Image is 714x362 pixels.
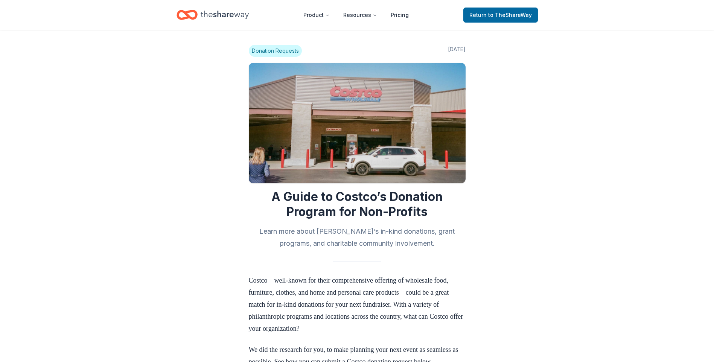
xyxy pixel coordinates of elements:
a: Home [177,6,249,24]
span: Donation Requests [249,45,302,57]
button: Product [297,8,336,23]
span: to TheShareWay [488,12,532,18]
h1: A Guide to Costco’s Donation Program for Non-Profits [249,189,466,219]
nav: Main [297,6,415,24]
span: Return [469,11,532,20]
a: Pricing [385,8,415,23]
h2: Learn more about [PERSON_NAME]’s in-kind donations, grant programs, and charitable community invo... [249,225,466,249]
button: Resources [337,8,383,23]
p: Costco—well-known for their comprehensive offering of wholesale food, furniture, clothes, and hom... [249,274,466,335]
a: Returnto TheShareWay [463,8,538,23]
span: [DATE] [448,45,466,57]
img: Image for A Guide to Costco’s Donation Program for Non-Profits [249,63,466,183]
